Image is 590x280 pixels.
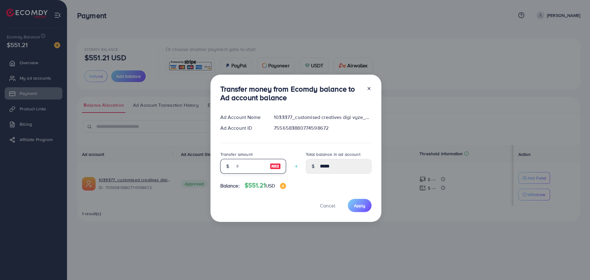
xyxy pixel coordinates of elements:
[215,114,269,121] div: Ad Account Name
[306,151,360,157] label: Total balance in ad account
[280,183,286,189] img: image
[564,252,585,275] iframe: Chat
[215,124,269,132] div: Ad Account ID
[220,182,240,189] span: Balance:
[220,151,253,157] label: Transfer amount
[245,182,286,189] h4: $551.21
[348,199,372,212] button: Apply
[269,124,376,132] div: 7556583880774598672
[269,114,376,121] div: 1033377_customised creatives digi vyze_1759404336162
[270,163,281,170] img: image
[354,203,365,209] span: Apply
[320,202,335,209] span: Cancel
[220,85,362,102] h3: Transfer money from Ecomdy balance to Ad account balance
[312,199,343,212] button: Cancel
[265,182,275,189] span: USD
